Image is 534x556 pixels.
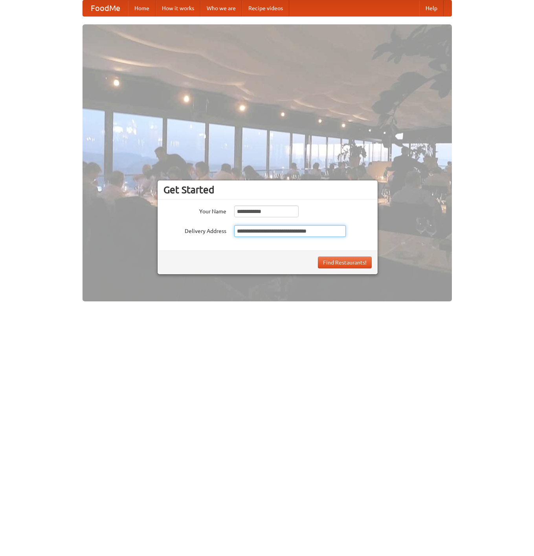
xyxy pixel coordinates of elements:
a: FoodMe [83,0,128,16]
a: How it works [156,0,200,16]
h3: Get Started [163,184,372,196]
a: Recipe videos [242,0,289,16]
a: Home [128,0,156,16]
label: Delivery Address [163,225,226,235]
a: Who we are [200,0,242,16]
label: Your Name [163,206,226,215]
a: Help [419,0,444,16]
button: Find Restaurants! [318,257,372,268]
